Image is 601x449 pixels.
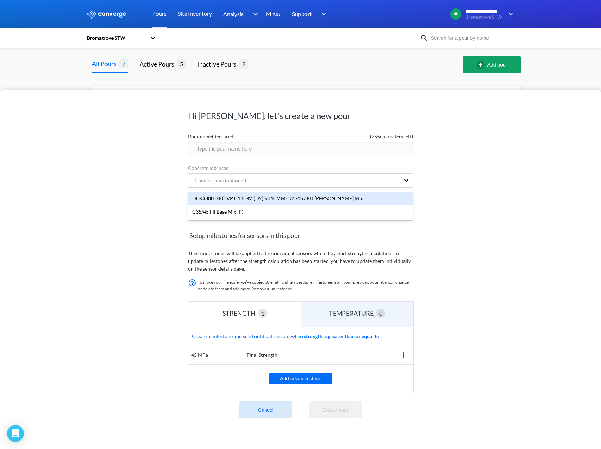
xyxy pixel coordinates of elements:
button: Cancel [239,401,292,418]
img: more.svg [399,351,408,359]
span: Create a milestone and send notifications out when [189,333,413,340]
span: Support [292,10,312,18]
button: Create pour [309,401,362,418]
div: TEMPERATURE [329,308,376,318]
h1: Hi [PERSON_NAME], let's create a new pour [188,110,413,121]
b: strength is greater than or equal to: [304,333,381,339]
div: 45 MPa [188,351,247,359]
div: C35/45 Fli Base Mix (P) [188,205,413,219]
span: Setup milestones for sensors in this pour [188,230,413,240]
img: downArrow.svg [317,10,328,18]
span: ( 255 characters left) [300,133,413,140]
span: Bromsgrove STW [465,14,504,20]
span: Analysis [223,10,244,18]
div: Choose a mix (optional) [189,177,246,184]
label: Concrete mix used [188,164,413,172]
img: downArrow.svg [248,10,260,18]
span: 1 [261,309,264,318]
div: DC-3(380.040) S/P C11C-M (D2) S3 10MM C35/45 / FLI [PERSON_NAME] Mix [188,192,413,205]
input: Type the pour name here [188,142,413,156]
input: Search for a pour by name [428,34,513,42]
div: Bromsgrove STW [86,34,147,42]
p: These milestones will be applied to the individual sensors when they start strength calculation. ... [188,249,413,273]
p: To make your life easier we’ve copied strength and temperature milestones from your previous pour... [198,279,413,292]
div: STRENGTH [222,308,258,318]
div: Open Intercom Messenger [7,425,24,442]
img: downArrow.svg [504,10,515,18]
div: Final Strength [247,351,406,359]
label: Pour name (Required) [188,133,300,140]
button: Add new milestone [269,373,332,384]
a: Remove all milestones [251,286,292,291]
img: logo_ewhite.svg [86,10,127,19]
img: icon-search.svg [420,34,428,42]
span: 0 [379,309,382,318]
